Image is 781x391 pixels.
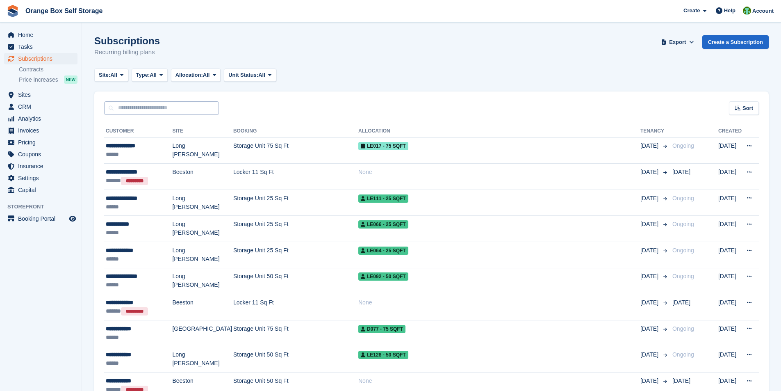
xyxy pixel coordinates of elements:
[640,377,660,385] span: [DATE]
[4,41,77,53] a: menu
[233,190,358,216] td: Storage Unit 25 Sq Ft
[172,268,233,294] td: Long [PERSON_NAME]
[19,76,58,84] span: Price increases
[718,125,742,138] th: Created
[640,125,669,138] th: Tenancy
[18,172,67,184] span: Settings
[233,242,358,268] td: Storage Unit 25 Sq Ft
[358,325,405,333] span: D077 - 75 SQFT
[640,194,660,203] span: [DATE]
[358,351,408,359] span: LE128 - 50 SQFT
[718,137,742,164] td: [DATE]
[672,142,694,149] span: Ongoing
[94,35,160,46] h1: Subscriptions
[18,113,67,124] span: Analytics
[19,66,77,73] a: Contracts
[99,71,110,79] span: Site:
[64,75,77,84] div: NEW
[718,346,742,373] td: [DATE]
[233,125,358,138] th: Booking
[233,137,358,164] td: Storage Unit 75 Sq Ft
[358,125,640,138] th: Allocation
[672,351,694,358] span: Ongoing
[94,48,160,57] p: Recurring billing plans
[358,272,408,281] span: LE092 - 50 SQFT
[18,184,67,196] span: Capital
[18,29,67,41] span: Home
[702,35,769,49] a: Create a Subscription
[4,172,77,184] a: menu
[150,71,157,79] span: All
[672,273,694,279] span: Ongoing
[640,246,660,255] span: [DATE]
[640,220,660,229] span: [DATE]
[358,220,408,229] span: LE066 - 25 SQFT
[233,346,358,373] td: Storage Unit 50 Sq Ft
[672,247,694,254] span: Ongoing
[136,71,150,79] span: Type:
[18,137,67,148] span: Pricing
[358,142,408,150] span: LE017 - 75 SQFT
[358,247,408,255] span: LE064 - 25 SQFT
[718,242,742,268] td: [DATE]
[718,320,742,346] td: [DATE]
[18,125,67,136] span: Invoices
[358,298,640,307] div: None
[68,214,77,224] a: Preview store
[132,69,168,82] button: Type: All
[640,325,660,333] span: [DATE]
[233,320,358,346] td: Storage Unit 75 Sq Ft
[672,377,690,384] span: [DATE]
[110,71,117,79] span: All
[233,216,358,242] td: Storage Unit 25 Sq Ft
[4,149,77,160] a: menu
[4,53,77,64] a: menu
[640,168,660,176] span: [DATE]
[669,38,686,46] span: Export
[718,268,742,294] td: [DATE]
[172,137,233,164] td: Long [PERSON_NAME]
[233,164,358,190] td: Locker 11 Sq Ft
[18,41,67,53] span: Tasks
[640,298,660,307] span: [DATE]
[718,294,742,320] td: [DATE]
[640,142,660,150] span: [DATE]
[672,325,694,332] span: Ongoing
[672,299,690,306] span: [DATE]
[104,125,172,138] th: Customer
[640,350,660,359] span: [DATE]
[233,294,358,320] td: Locker 11 Sq Ft
[4,125,77,136] a: menu
[224,69,276,82] button: Unit Status: All
[172,164,233,190] td: Beeston
[4,89,77,101] a: menu
[4,160,77,172] a: menu
[4,29,77,41] a: menu
[172,242,233,268] td: Long [PERSON_NAME]
[172,320,233,346] td: [GEOGRAPHIC_DATA]
[258,71,265,79] span: All
[18,101,67,112] span: CRM
[175,71,203,79] span: Allocation:
[233,268,358,294] td: Storage Unit 50 Sq Ft
[752,7,774,15] span: Account
[718,190,742,216] td: [DATE]
[742,104,753,112] span: Sort
[7,203,82,211] span: Storefront
[358,377,640,385] div: None
[4,101,77,112] a: menu
[672,221,694,227] span: Ongoing
[724,7,735,15] span: Help
[743,7,751,15] img: Binder Bhardwaj
[22,4,106,18] a: Orange Box Self Storage
[4,213,77,224] a: menu
[94,69,128,82] button: Site: All
[660,35,696,49] button: Export
[18,213,67,224] span: Booking Portal
[4,137,77,148] a: menu
[203,71,210,79] span: All
[172,346,233,373] td: Long [PERSON_NAME]
[19,75,77,84] a: Price increases NEW
[358,194,408,203] span: LE111 - 25 SQFT
[228,71,258,79] span: Unit Status:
